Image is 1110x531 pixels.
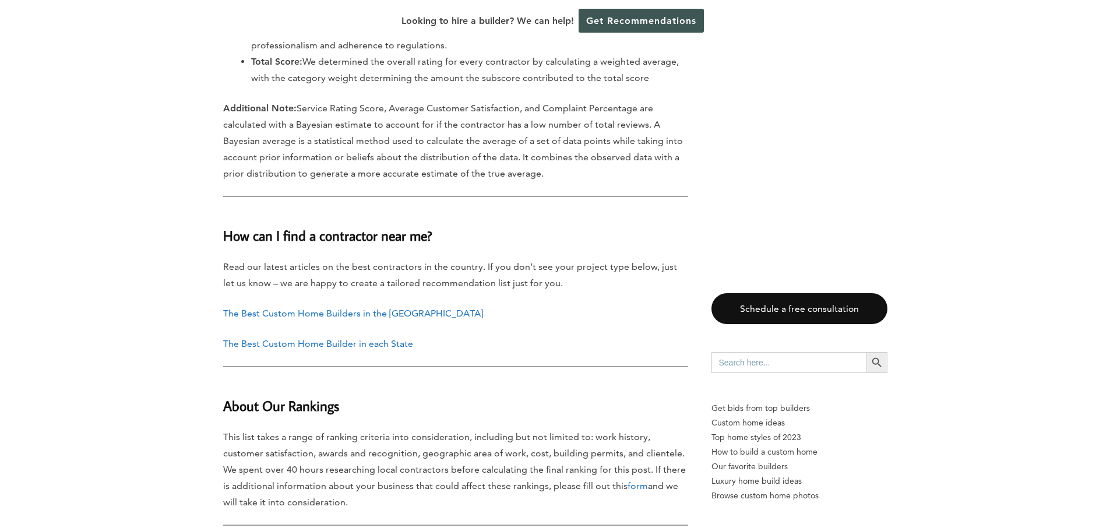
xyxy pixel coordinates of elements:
[223,103,297,114] strong: Additional Note:
[711,474,887,488] a: Luxury home build ideas
[711,293,887,324] a: Schedule a free consultation
[223,211,688,246] h3: How can I find a contractor near me?
[711,488,887,503] a: Browse custom home photos
[711,401,887,416] p: Get bids from top builders
[223,100,688,182] p: Service Rating Score, Average Customer Satisfaction, and Complaint Percentage are calculated with...
[223,338,413,349] a: The Best Custom Home Builder in each State
[711,459,887,474] a: Our favorite builders
[871,356,883,369] svg: Search
[628,480,648,491] a: form
[711,416,887,430] a: Custom home ideas
[223,308,483,319] a: The Best Custom Home Builders in the [GEOGRAPHIC_DATA]
[251,56,302,67] strong: Total Score:
[223,429,688,511] p: This list takes a range of ranking criteria into consideration, including but not limited to: wor...
[223,396,339,414] strong: About Our Rankings
[223,259,688,291] p: Read our latest articles on the best contractors in the country. If you don’t see your project ty...
[711,430,887,445] a: Top home styles of 2023
[711,352,866,373] input: Search here...
[579,9,704,33] a: Get Recommendations
[711,445,887,459] a: How to build a custom home
[251,54,688,86] li: We determined the overall rating for every contractor by calculating a weighted average, with the...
